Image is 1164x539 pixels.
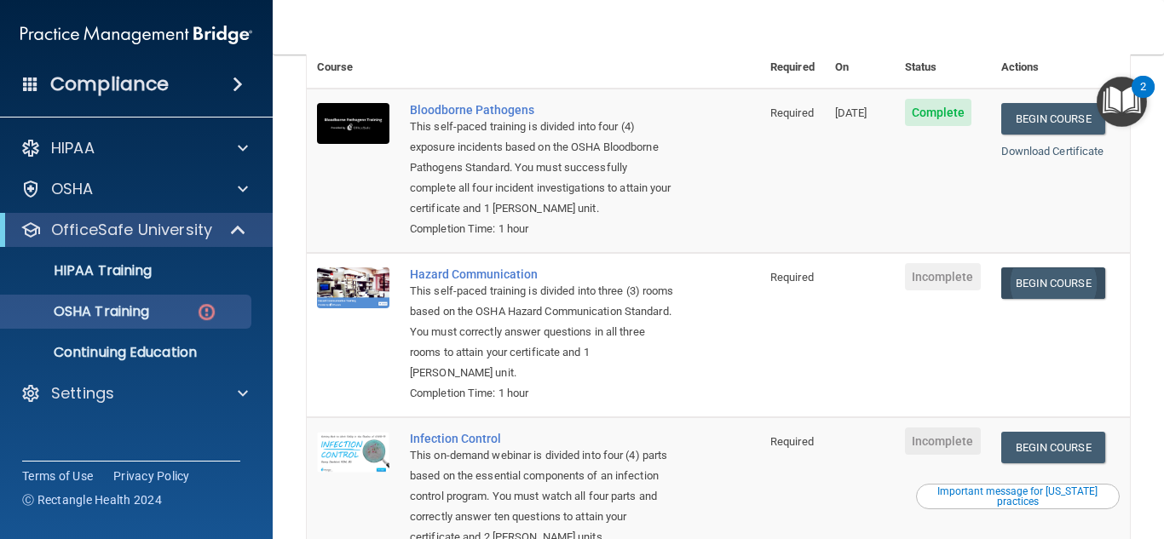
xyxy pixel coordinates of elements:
[770,271,814,284] span: Required
[20,383,248,404] a: Settings
[1001,145,1104,158] a: Download Certificate
[51,138,95,158] p: HIPAA
[919,486,1118,507] div: Important message for [US_STATE] practices
[11,262,152,279] p: HIPAA Training
[1001,103,1105,135] a: Begin Course
[20,220,247,240] a: OfficeSafe University
[760,26,825,89] th: Required
[770,435,814,448] span: Required
[410,103,675,117] a: Bloodborne Pathogens
[20,138,248,158] a: HIPAA
[991,26,1131,89] th: Actions
[410,281,675,383] div: This self-paced training is divided into three (3) rooms based on the OSHA Hazard Communication S...
[905,263,981,290] span: Incomplete
[770,106,814,119] span: Required
[905,99,972,126] span: Complete
[410,383,675,404] div: Completion Time: 1 hour
[307,26,400,89] th: Course
[11,344,244,361] p: Continuing Education
[1001,267,1105,299] a: Begin Course
[410,117,675,219] div: This self-paced training is divided into four (4) exposure incidents based on the OSHA Bloodborne...
[916,484,1121,509] button: Read this if you are a dental practitioner in the state of CA
[410,219,675,239] div: Completion Time: 1 hour
[11,303,149,320] p: OSHA Training
[113,467,190,485] a: Privacy Policy
[196,301,217,323] img: danger-circle.6113f641.png
[835,106,867,119] span: [DATE]
[20,179,248,199] a: OSHA
[869,418,1144,486] iframe: Drift Widget Chat Controller
[895,26,991,89] th: Status
[20,18,252,52] img: PMB logo
[410,432,675,445] a: Infection Control
[825,26,895,89] th: Expires On
[50,72,169,96] h4: Compliance
[22,491,162,508] span: Ⓒ Rectangle Health 2024
[1097,77,1147,127] button: Open Resource Center, 2 new notifications
[51,220,212,240] p: OfficeSafe University
[51,383,114,404] p: Settings
[1140,87,1146,109] div: 2
[51,179,94,199] p: OSHA
[410,267,675,281] a: Hazard Communication
[22,467,93,485] a: Terms of Use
